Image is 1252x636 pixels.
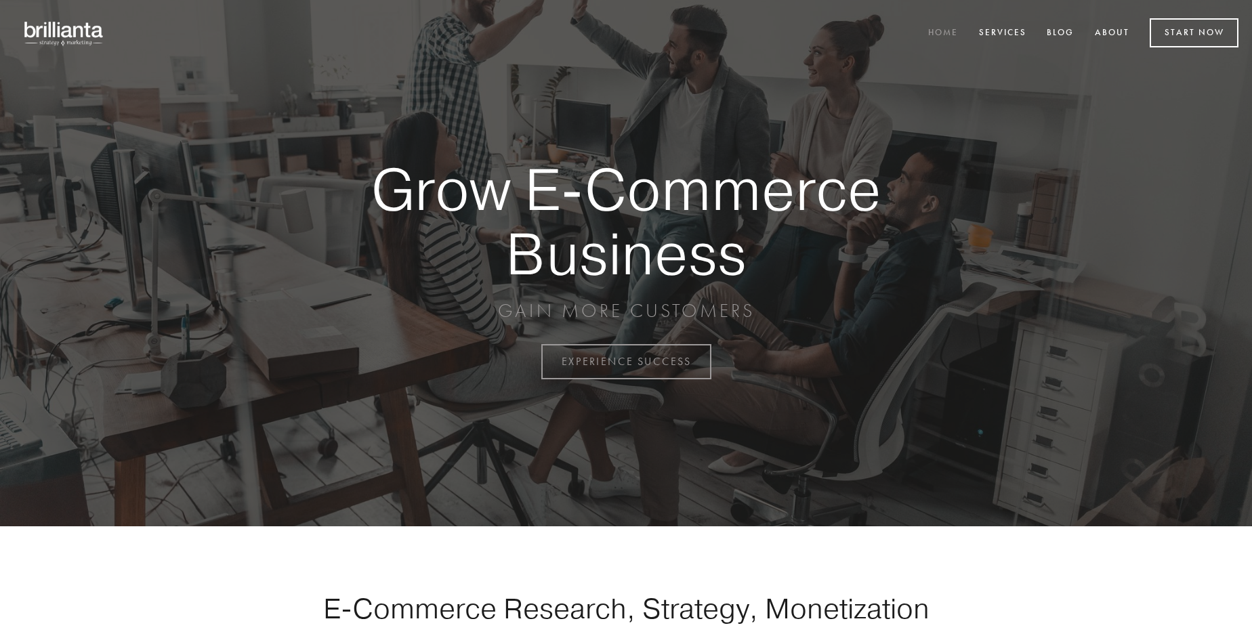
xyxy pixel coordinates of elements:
a: About [1086,22,1138,45]
strong: Grow E-Commerce Business [324,157,928,285]
h1: E-Commerce Research, Strategy, Monetization [280,591,972,625]
a: Home [919,22,967,45]
img: brillianta - research, strategy, marketing [14,14,115,53]
p: GAIN MORE CUSTOMERS [324,299,928,323]
a: Start Now [1150,18,1238,47]
a: Services [970,22,1035,45]
a: EXPERIENCE SUCCESS [541,344,711,379]
a: Blog [1038,22,1083,45]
